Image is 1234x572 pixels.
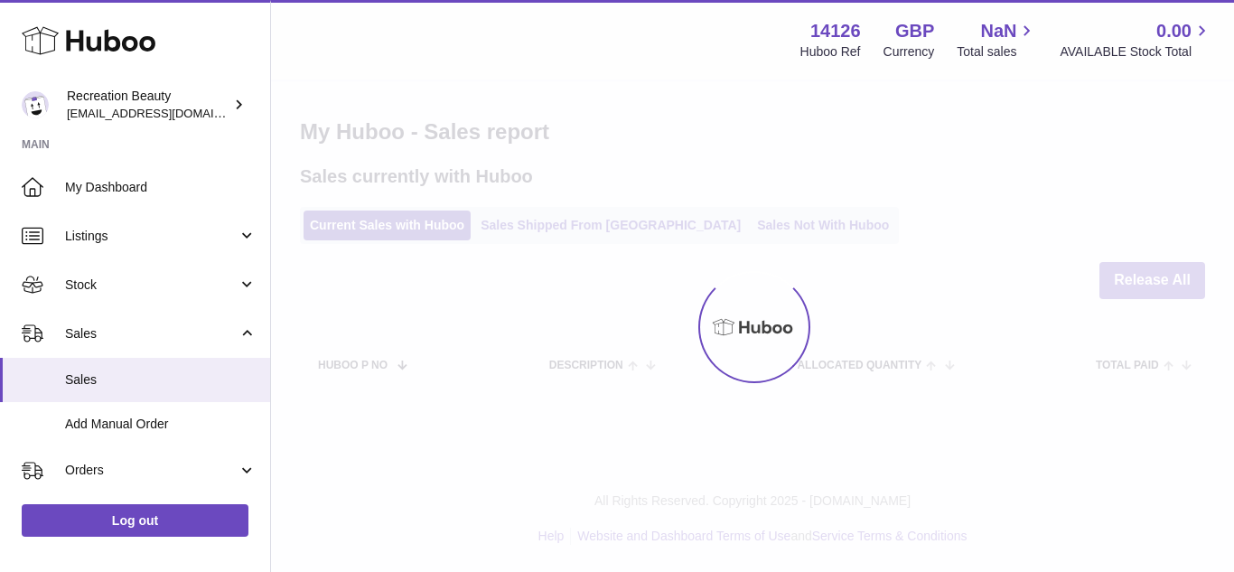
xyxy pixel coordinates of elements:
[65,371,257,389] span: Sales
[67,88,229,122] div: Recreation Beauty
[980,19,1016,43] span: NaN
[810,19,861,43] strong: 14126
[65,462,238,479] span: Orders
[22,504,248,537] a: Log out
[883,43,935,61] div: Currency
[895,19,934,43] strong: GBP
[1060,19,1212,61] a: 0.00 AVAILABLE Stock Total
[65,179,257,196] span: My Dashboard
[800,43,861,61] div: Huboo Ref
[65,325,238,342] span: Sales
[957,43,1037,61] span: Total sales
[65,228,238,245] span: Listings
[1156,19,1192,43] span: 0.00
[1060,43,1212,61] span: AVAILABLE Stock Total
[957,19,1037,61] a: NaN Total sales
[65,277,238,294] span: Stock
[67,106,266,120] span: [EMAIL_ADDRESS][DOMAIN_NAME]
[65,416,257,433] span: Add Manual Order
[22,91,49,118] img: internalAdmin-14126@internal.huboo.com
